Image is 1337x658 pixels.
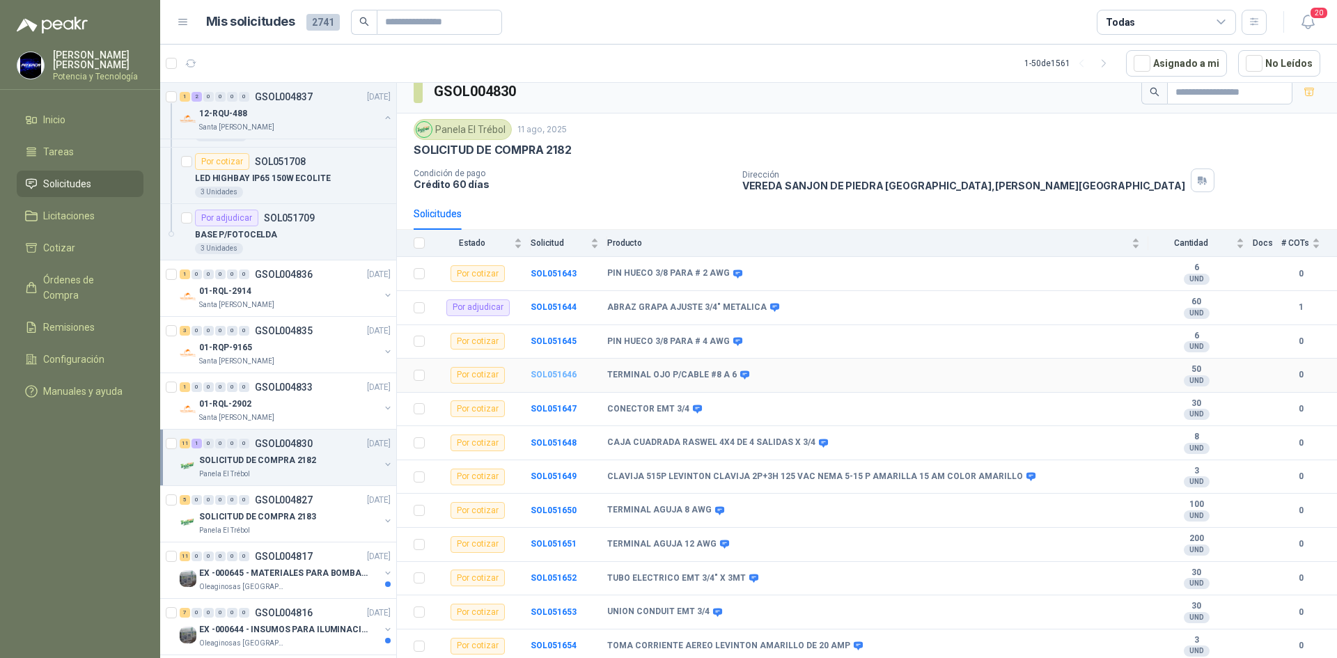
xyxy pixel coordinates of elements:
[43,320,95,335] span: Remisiones
[607,573,746,584] b: TUBO ELECTRICO EMT 3/4" X 3MT
[180,627,196,643] img: Company Logo
[227,382,237,392] div: 0
[239,439,249,448] div: 0
[1148,263,1244,274] b: 6
[203,269,214,279] div: 0
[180,382,190,392] div: 1
[43,240,75,256] span: Cotizar
[43,144,74,159] span: Tareas
[607,437,815,448] b: CAJA CUADRADA RASWEL 4X4 DE 4 SALIDAS X 3/4
[1148,297,1244,308] b: 60
[1281,504,1320,517] b: 0
[191,92,202,102] div: 2
[433,238,511,248] span: Estado
[227,551,237,561] div: 0
[17,346,143,373] a: Configuración
[531,438,577,448] a: SOL051648
[1184,341,1210,352] div: UND
[180,495,190,505] div: 5
[255,439,313,448] p: GSOL004830
[53,72,143,81] p: Potencia y Tecnología
[1184,578,1210,589] div: UND
[1281,335,1320,348] b: 0
[1281,368,1320,382] b: 0
[180,326,190,336] div: 3
[451,400,505,417] div: Por cotizar
[414,169,731,178] p: Condición de pago
[227,495,237,505] div: 0
[607,370,737,381] b: TERMINAL OJO P/CABLE #8 A 6
[359,17,369,26] span: search
[43,272,130,303] span: Órdenes de Compra
[199,341,252,354] p: 01-RQP-9165
[43,384,123,399] span: Manuales y ayuda
[191,551,202,561] div: 0
[17,314,143,340] a: Remisiones
[367,381,391,394] p: [DATE]
[1281,230,1337,257] th: # COTs
[255,326,313,336] p: GSOL004835
[1150,87,1159,97] span: search
[1281,402,1320,416] b: 0
[306,14,340,31] span: 2741
[607,641,850,652] b: TOMA CORRIENTE AEREO LEVINTON AMARILLO DE 20 AMP
[180,401,196,418] img: Company Logo
[199,412,274,423] p: Santa [PERSON_NAME]
[1281,301,1320,314] b: 1
[451,604,505,620] div: Por cotizar
[607,336,730,347] b: PIN HUECO 3/8 PARA # 4 AWG
[1281,267,1320,281] b: 0
[1148,398,1244,409] b: 30
[227,326,237,336] div: 0
[17,203,143,229] a: Licitaciones
[531,471,577,481] a: SOL051649
[17,107,143,133] a: Inicio
[1281,639,1320,652] b: 0
[199,567,373,580] p: EX -000645 - MATERIALES PARA BOMBAS STANDBY PLANTA
[1184,274,1210,285] div: UND
[531,336,577,346] b: SOL051645
[742,170,1185,180] p: Dirección
[199,285,251,298] p: 01-RQL-2914
[607,471,1023,483] b: CLAVIJA 515P LEVINTON CLAVIJA 2P+3H 125 VAC NEMA 5-15 P AMARILLA 15 AM COLOR AMARILLO
[215,495,226,505] div: 0
[434,81,518,102] h3: GSOL004830
[451,265,505,282] div: Por cotizar
[195,172,331,185] p: LED HIGHBAY IP65 150W ECOLITE
[180,88,393,133] a: 1 2 0 0 0 0 GSOL004837[DATE] Company Logo12-RQU-488Santa [PERSON_NAME]
[215,382,226,392] div: 0
[180,111,196,127] img: Company Logo
[195,210,258,226] div: Por adjudicar
[180,439,190,448] div: 11
[180,608,190,618] div: 7
[1281,538,1320,551] b: 0
[1281,470,1320,483] b: 0
[255,157,306,166] p: SOL051708
[255,92,313,102] p: GSOL004837
[180,288,196,305] img: Company Logo
[531,230,607,257] th: Solicitud
[239,551,249,561] div: 0
[433,230,531,257] th: Estado
[451,434,505,451] div: Por cotizar
[414,119,512,140] div: Panela El Trébol
[531,573,577,583] b: SOL051652
[255,382,313,392] p: GSOL004833
[607,404,689,415] b: CONECTOR EMT 3/4
[531,302,577,312] b: SOL051644
[367,91,391,104] p: [DATE]
[367,268,391,281] p: [DATE]
[199,356,274,367] p: Santa [PERSON_NAME]
[17,235,143,261] a: Cotizar
[255,495,313,505] p: GSOL004827
[17,267,143,308] a: Órdenes de Compra
[160,148,396,204] a: Por cotizarSOL051708LED HIGHBAY IP65 150W ECOLITE3 Unidades
[255,269,313,279] p: GSOL004836
[451,502,505,519] div: Por cotizar
[451,469,505,485] div: Por cotizar
[451,536,505,553] div: Por cotizar
[1148,364,1244,375] b: 50
[239,382,249,392] div: 0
